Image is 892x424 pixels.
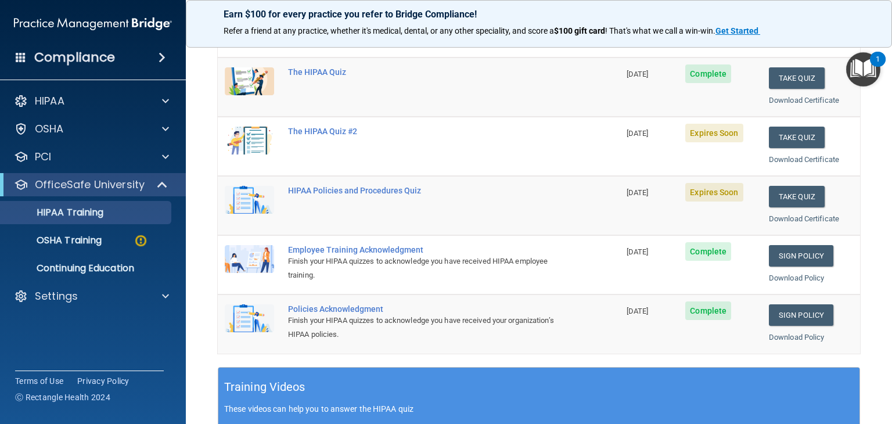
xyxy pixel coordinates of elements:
span: Expires Soon [685,124,743,142]
a: Sign Policy [769,245,833,267]
button: Take Quiz [769,67,825,89]
a: Privacy Policy [77,375,130,387]
a: OfficeSafe University [14,178,168,192]
a: Download Certificate [769,214,839,223]
h5: Training Videos [224,377,305,397]
img: warning-circle.0cc9ac19.png [134,233,148,248]
div: Employee Training Acknowledgment [288,245,562,254]
span: ! That's what we call a win-win. [605,26,715,35]
a: Download Policy [769,274,825,282]
div: The HIPAA Quiz [288,67,562,77]
p: OfficeSafe University [35,178,145,192]
button: Take Quiz [769,127,825,148]
span: Ⓒ Rectangle Health 2024 [15,391,110,403]
div: HIPAA Policies and Procedures Quiz [288,186,562,195]
p: HIPAA [35,94,64,108]
a: Download Certificate [769,155,839,164]
p: Earn $100 for every practice you refer to Bridge Compliance! [224,9,854,20]
div: The HIPAA Quiz #2 [288,127,562,136]
a: OSHA [14,122,169,136]
span: [DATE] [627,188,649,197]
span: Expires Soon [685,183,743,202]
p: These videos can help you to answer the HIPAA quiz [224,404,854,414]
div: Policies Acknowledgment [288,304,562,314]
span: Complete [685,301,731,320]
span: [DATE] [627,70,649,78]
a: PCI [14,150,169,164]
button: Open Resource Center, 1 new notification [846,52,880,87]
a: Download Certificate [769,96,839,105]
a: Sign Policy [769,304,833,326]
p: OSHA [35,122,64,136]
button: Take Quiz [769,186,825,207]
span: [DATE] [627,307,649,315]
strong: Get Started [715,26,758,35]
a: Get Started [715,26,760,35]
span: Refer a friend at any practice, whether it's medical, dental, or any other speciality, and score a [224,26,554,35]
h4: Compliance [34,49,115,66]
span: [DATE] [627,129,649,138]
a: Terms of Use [15,375,63,387]
p: HIPAA Training [8,207,103,218]
p: Settings [35,289,78,303]
a: Settings [14,289,169,303]
strong: $100 gift card [554,26,605,35]
div: Finish your HIPAA quizzes to acknowledge you have received HIPAA employee training. [288,254,562,282]
a: Download Policy [769,333,825,342]
p: OSHA Training [8,235,102,246]
p: PCI [35,150,51,164]
a: HIPAA [14,94,169,108]
div: 1 [876,59,880,74]
div: Finish your HIPAA quizzes to acknowledge you have received your organization’s HIPAA policies. [288,314,562,342]
img: PMB logo [14,12,172,35]
span: [DATE] [627,247,649,256]
span: Complete [685,242,731,261]
span: Complete [685,64,731,83]
p: Continuing Education [8,263,166,274]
